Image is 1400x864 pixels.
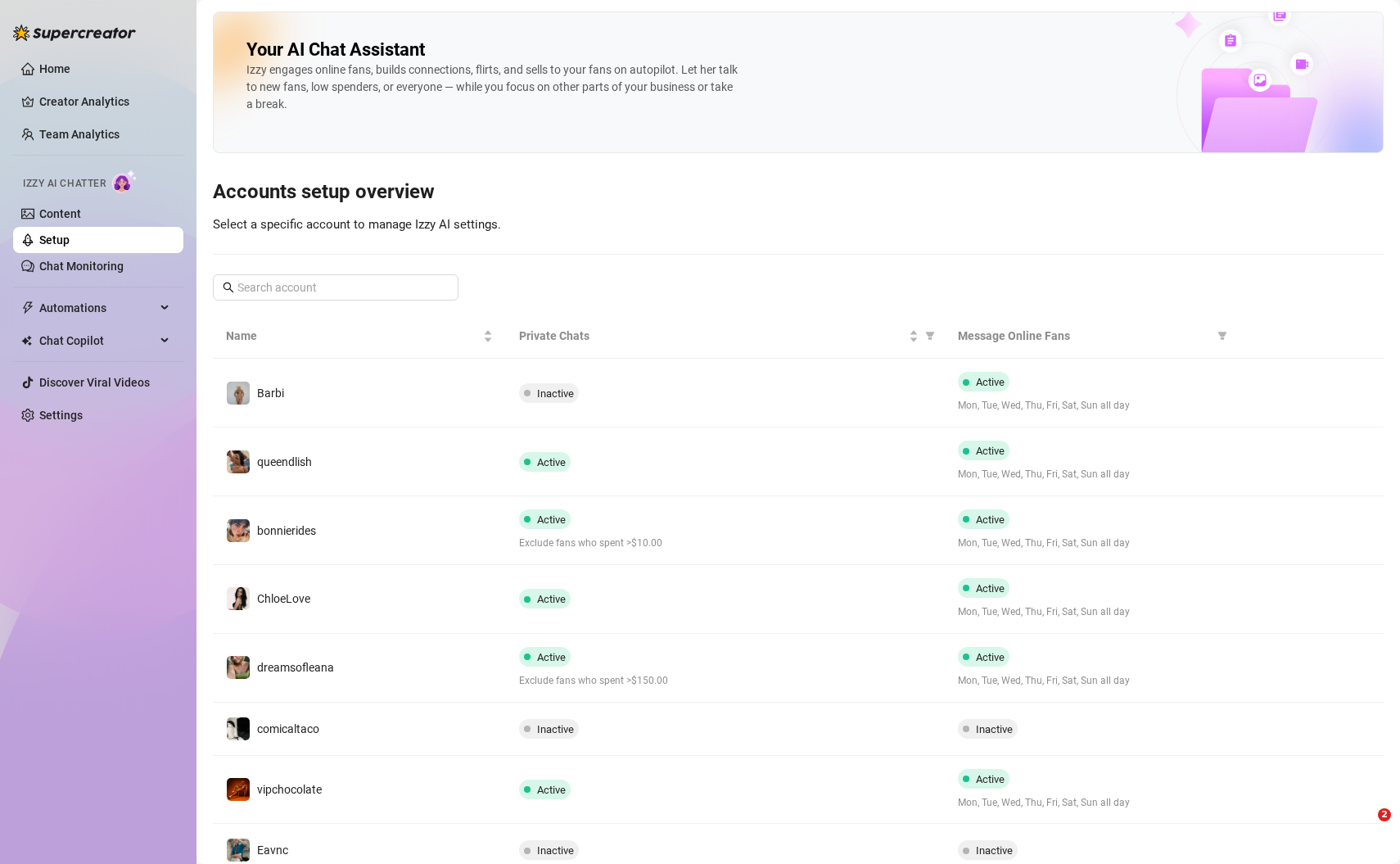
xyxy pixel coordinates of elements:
[925,331,935,341] span: filter
[257,387,284,400] span: Barbi
[958,673,1225,689] span: Mon, Tue, Wed, Thu, Fri, Sat, Sun all day
[976,445,1005,457] span: Active
[922,323,938,348] span: filter
[257,455,312,468] span: queendlish
[976,773,1005,785] span: Active
[39,376,150,389] a: Discover Viral Videos
[246,61,738,113] div: Izzy engages online fans, builds connections, flirts, and sells to your fans on autopilot. Let he...
[257,722,319,735] span: comicaltaco
[257,783,322,796] span: vipchocolate
[537,513,566,526] span: Active
[537,784,566,796] span: Active
[39,409,83,422] a: Settings
[958,795,1225,811] span: Mon, Tue, Wed, Thu, Fri, Sat, Sun all day
[958,467,1225,482] span: Mon, Tue, Wed, Thu, Fri, Sat, Sun all day
[537,593,566,605] span: Active
[39,62,70,75] a: Home
[1214,323,1231,348] span: filter
[227,717,250,740] img: comicaltaco
[39,260,124,273] a: Chat Monitoring
[39,295,156,321] span: Automations
[226,327,480,345] span: Name
[1217,331,1227,341] span: filter
[39,328,156,354] span: Chat Copilot
[976,376,1005,388] span: Active
[246,38,425,61] h2: Your AI Chat Assistant
[39,128,120,141] a: Team Analytics
[958,536,1225,551] span: Mon, Tue, Wed, Thu, Fri, Sat, Sun all day
[519,536,932,551] span: Exclude fans who spent >$10.00
[537,456,566,468] span: Active
[227,450,250,473] img: queendlish
[39,233,70,247] a: Setup
[227,778,250,801] img: vipchocolate
[39,88,170,115] a: Creator Analytics
[213,179,1384,206] h3: Accounts setup overview
[213,314,506,359] th: Name
[257,592,310,605] span: ChloeLove
[958,398,1225,414] span: Mon, Tue, Wed, Thu, Fri, Sat, Sun all day
[537,651,566,663] span: Active
[976,844,1013,857] span: Inactive
[958,604,1225,620] span: Mon, Tue, Wed, Thu, Fri, Sat, Sun all day
[537,723,574,735] span: Inactive
[227,382,250,405] img: Barbi
[976,582,1005,595] span: Active
[23,176,106,192] span: Izzy AI Chatter
[1344,808,1384,848] iframe: Intercom live chat
[112,170,138,193] img: AI Chatter
[227,587,250,610] img: ChloeLove
[537,387,574,400] span: Inactive
[958,327,1212,345] span: Message Online Fans
[227,519,250,542] img: bonnierides
[537,844,574,857] span: Inactive
[519,327,905,345] span: Private Chats
[257,844,288,857] span: Eavnc
[976,651,1005,663] span: Active
[21,335,32,346] img: Chat Copilot
[223,282,234,293] span: search
[39,207,81,220] a: Content
[976,723,1013,735] span: Inactive
[1378,808,1391,821] span: 2
[237,278,436,296] input: Search account
[519,673,932,689] span: Exclude fans who spent >$150.00
[257,661,334,674] span: dreamsofleana
[13,25,136,41] img: logo-BBDzfeDw.svg
[227,656,250,679] img: dreamsofleana
[21,301,34,314] span: thunderbolt
[257,524,316,537] span: bonnierides
[976,513,1005,526] span: Active
[506,314,945,359] th: Private Chats
[227,839,250,862] img: Eavnc
[213,217,501,232] span: Select a specific account to manage Izzy AI settings.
